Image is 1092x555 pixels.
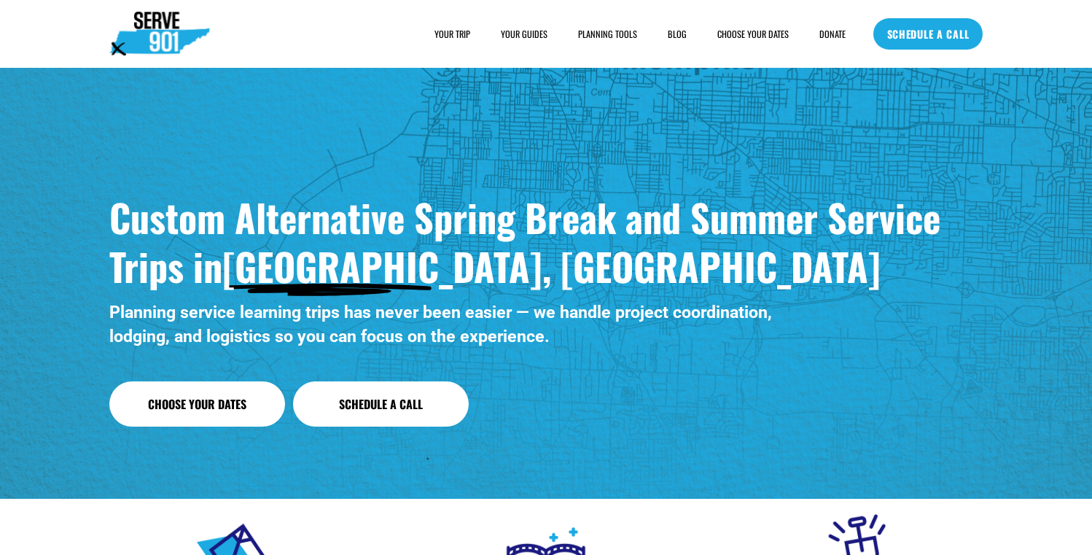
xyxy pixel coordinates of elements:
[434,27,470,42] a: folder dropdown
[578,28,637,40] span: PLANNING TOOLS
[109,302,776,346] strong: Planning service learning trips has never been easier — we handle project coordination, lodging, ...
[109,381,285,427] a: Choose Your Dates
[578,27,637,42] a: folder dropdown
[109,189,950,294] strong: Custom Alternative Spring Break and Summer Service Trips in
[873,18,983,50] a: SCHEDULE A CALL
[293,381,469,427] a: Schedule a Call
[501,27,547,42] a: YOUR GUIDES
[668,27,687,42] a: BLOG
[717,27,789,42] a: CHOOSE YOUR DATES
[819,27,846,42] a: DONATE
[222,238,881,294] strong: [GEOGRAPHIC_DATA], [GEOGRAPHIC_DATA]
[434,28,470,40] span: YOUR TRIP
[109,12,210,55] img: Serve901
